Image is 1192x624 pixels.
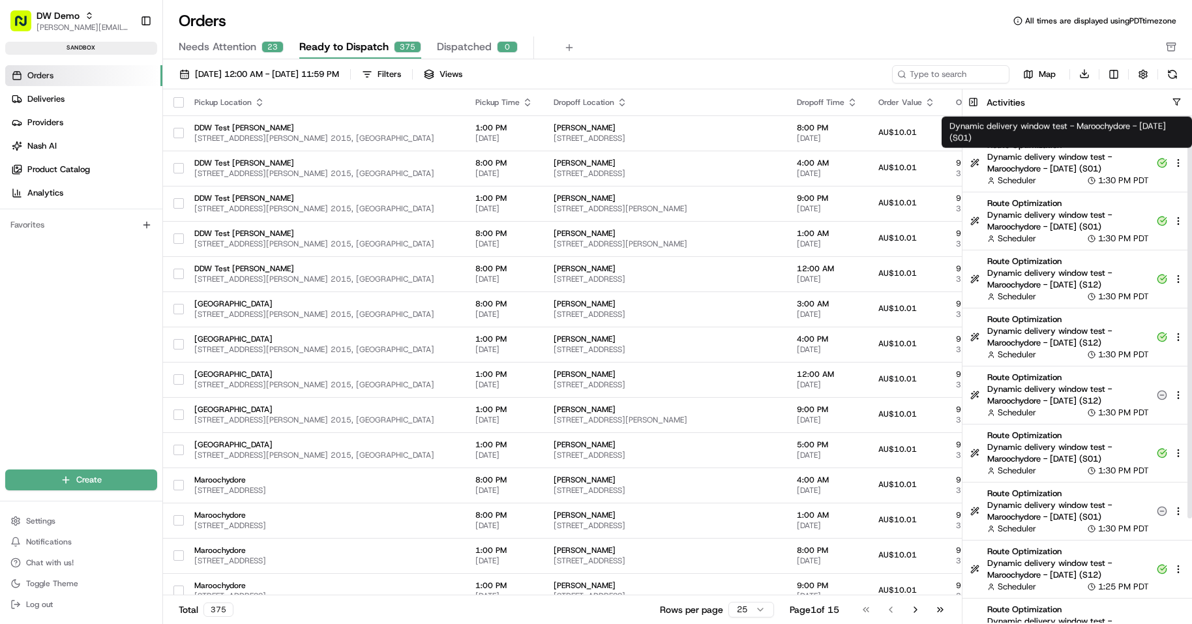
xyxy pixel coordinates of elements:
[962,116,1192,134] h4: [DATE]
[987,430,1149,441] span: Route Optimization
[998,291,1036,303] span: Scheduler
[179,39,256,55] span: Needs Attention
[797,591,857,601] span: [DATE]
[394,41,421,53] div: 375
[956,415,1021,425] span: 31 kg
[554,369,776,379] span: [PERSON_NAME]
[878,97,935,108] div: Order Value
[26,578,78,589] span: Toggle Theme
[878,268,917,278] span: AU$10.01
[998,465,1036,477] span: Scheduler
[1163,65,1182,83] button: Refresh
[497,41,518,53] div: 0
[554,239,776,249] span: [STREET_ADDRESS][PERSON_NAME]
[956,299,1021,309] span: 9 items
[194,510,454,520] span: Maroochydore
[27,140,57,152] span: Nash AI
[37,22,130,33] button: [PERSON_NAME][EMAIL_ADDRESS][DOMAIN_NAME]
[956,263,1021,274] span: 9 items
[475,510,533,520] span: 8:00 PM
[956,369,1021,379] span: 9 items
[194,450,454,460] span: [STREET_ADDRESS][PERSON_NAME] 2015, [GEOGRAPHIC_DATA]
[1015,67,1064,82] button: Map
[987,267,1149,291] span: Dynamic delivery window test - Maroochydore - [DATE] (S12)
[475,203,533,214] span: [DATE]
[554,97,776,108] div: Dropoff Location
[5,512,157,530] button: Settings
[475,299,533,309] span: 8:00 PM
[797,274,857,284] span: [DATE]
[956,475,1021,485] span: 9 items
[475,228,533,239] span: 8:00 PM
[878,550,917,560] span: AU$10.01
[987,291,1036,303] button: Scheduler
[554,545,776,556] span: [PERSON_NAME]
[27,70,53,82] span: Orders
[987,349,1036,361] button: Scheduler
[797,344,857,355] span: [DATE]
[878,444,917,454] span: AU$10.01
[179,602,233,617] div: Total
[956,485,1021,496] span: 37 kg
[194,133,454,143] span: [STREET_ADDRESS][PERSON_NAME] 2015, [GEOGRAPHIC_DATA]
[956,334,1021,344] span: 9 items
[797,309,857,319] span: [DATE]
[797,475,857,485] span: 4:00 AM
[475,158,533,168] span: 8:00 PM
[987,96,1025,109] h3: Activities
[26,557,74,568] span: Chat with us!
[1098,233,1149,245] span: 1:30 PM PDT
[878,303,917,314] span: AU$10.01
[194,299,454,309] span: [GEOGRAPHIC_DATA]
[987,465,1036,477] button: Scheduler
[378,68,401,80] div: Filters
[998,581,1036,593] span: Scheduler
[194,520,454,531] span: [STREET_ADDRESS]
[194,309,454,319] span: [STREET_ADDRESS][PERSON_NAME] 2015, [GEOGRAPHIC_DATA]
[194,545,454,556] span: Maroochydore
[475,369,533,379] span: 1:00 PM
[554,580,776,591] span: [PERSON_NAME]
[797,239,857,249] span: [DATE]
[26,599,53,610] span: Log out
[554,415,776,425] span: [STREET_ADDRESS][PERSON_NAME]
[27,117,63,128] span: Providers
[475,415,533,425] span: [DATE]
[194,404,454,415] span: [GEOGRAPHIC_DATA]
[956,450,1021,460] span: 31 kg
[956,309,1021,319] span: 31 kg
[554,168,776,179] span: [STREET_ADDRESS]
[475,485,533,496] span: [DATE]
[554,299,776,309] span: [PERSON_NAME]
[554,228,776,239] span: [PERSON_NAME]
[987,581,1036,593] button: Scheduler
[194,97,454,108] div: Pickup Location
[475,334,533,344] span: 1:00 PM
[194,334,454,344] span: [GEOGRAPHIC_DATA]
[878,127,917,138] span: AU$10.01
[956,203,1021,214] span: 31 kg
[987,523,1036,535] button: Scheduler
[956,404,1021,415] span: 9 items
[797,228,857,239] span: 1:00 AM
[878,514,917,525] span: AU$10.01
[475,133,533,143] span: [DATE]
[797,510,857,520] span: 1:00 AM
[1098,465,1149,477] span: 1:30 PM PDT
[299,39,389,55] span: Ready to Dispatch
[987,151,1149,175] span: Dynamic delivery window test - Maroochydore - [DATE] (S01)
[987,383,1149,407] span: Dynamic delivery window test - Maroochydore - [DATE] (S12)
[1098,581,1149,593] span: 1:25 PM PDT
[475,379,533,390] span: [DATE]
[942,117,1192,148] div: Dynamic delivery window test - Maroochydore - [DATE] (S01)
[194,580,454,591] span: Maroochydore
[554,485,776,496] span: [STREET_ADDRESS]
[194,274,454,284] span: [STREET_ADDRESS][PERSON_NAME] 2015, [GEOGRAPHIC_DATA]
[418,65,468,83] button: Views
[554,309,776,319] span: [STREET_ADDRESS]
[5,159,162,180] a: Product Catalog
[475,591,533,601] span: [DATE]
[554,439,776,450] span: [PERSON_NAME]
[797,580,857,591] span: 9:00 PM
[998,175,1036,186] span: Scheduler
